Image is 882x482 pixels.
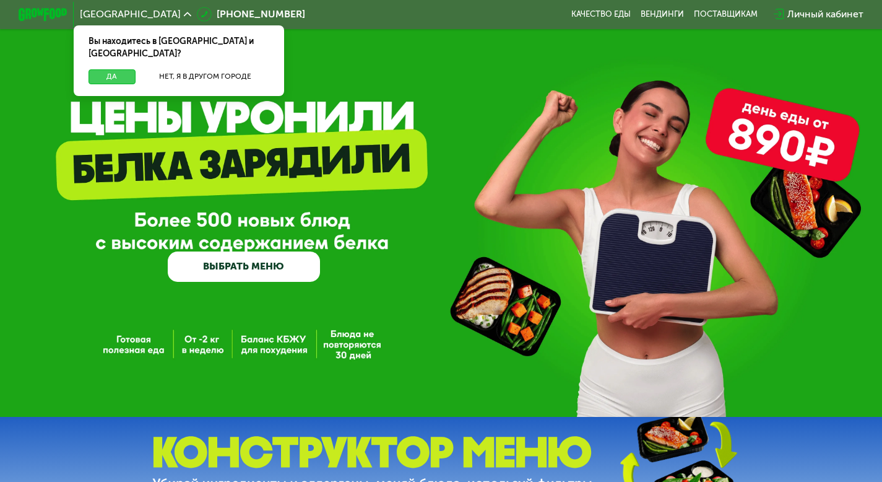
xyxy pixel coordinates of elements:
div: Личный кабинет [787,7,863,22]
div: Вы находитесь в [GEOGRAPHIC_DATA] и [GEOGRAPHIC_DATA]? [74,25,284,69]
a: Вендинги [641,9,684,19]
button: Нет, я в другом городе [141,69,270,84]
a: ВЫБРАТЬ МЕНЮ [168,252,320,282]
div: поставщикам [694,9,758,19]
span: [GEOGRAPHIC_DATA] [80,9,181,19]
a: Качество еды [571,9,631,19]
a: [PHONE_NUMBER] [197,7,305,22]
button: Да [89,69,136,84]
